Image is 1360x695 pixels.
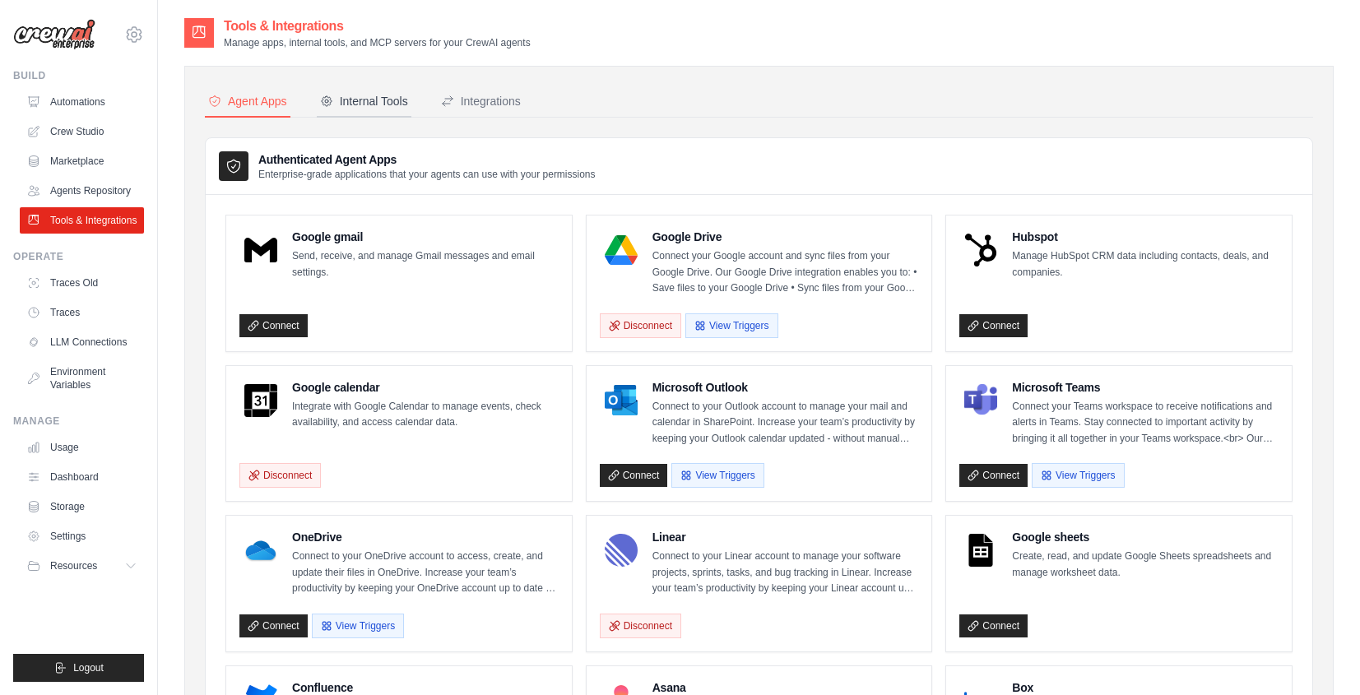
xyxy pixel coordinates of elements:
[20,148,144,174] a: Marketplace
[50,559,97,572] span: Resources
[73,661,104,674] span: Logout
[258,168,596,181] p: Enterprise-grade applications that your agents can use with your permissions
[685,313,777,338] button: View Triggers
[320,93,408,109] div: Internal Tools
[652,549,919,597] p: Connect to your Linear account to manage your software projects, sprints, tasks, and bug tracking...
[605,234,638,266] img: Google Drive Logo
[964,534,997,567] img: Google sheets Logo
[292,399,559,431] p: Integrate with Google Calendar to manage events, check availability, and access calendar data.
[244,534,277,567] img: OneDrive Logo
[20,359,144,398] a: Environment Variables
[244,384,277,417] img: Google calendar Logo
[205,86,290,118] button: Agent Apps
[224,36,531,49] p: Manage apps, internal tools, and MCP servers for your CrewAI agents
[605,384,638,417] img: Microsoft Outlook Logo
[441,93,521,109] div: Integrations
[20,523,144,549] a: Settings
[13,250,144,263] div: Operate
[1032,463,1124,488] button: View Triggers
[13,654,144,682] button: Logout
[1012,529,1279,545] h4: Google sheets
[959,614,1028,637] a: Connect
[224,16,531,36] h2: Tools & Integrations
[959,464,1028,487] a: Connect
[20,434,144,461] a: Usage
[652,248,919,297] p: Connect your Google account and sync files from your Google Drive. Our Google Drive integration e...
[312,614,404,638] button: View Triggers
[13,19,95,50] img: Logo
[652,529,919,545] h4: Linear
[20,553,144,579] button: Resources
[20,329,144,355] a: LLM Connections
[1012,549,1279,581] p: Create, read, and update Google Sheets spreadsheets and manage worksheet data.
[317,86,411,118] button: Internal Tools
[652,229,919,245] h4: Google Drive
[20,464,144,490] a: Dashboard
[292,529,559,545] h4: OneDrive
[20,299,144,326] a: Traces
[292,229,559,245] h4: Google gmail
[292,379,559,396] h4: Google calendar
[239,314,308,337] a: Connect
[13,69,144,82] div: Build
[1012,248,1279,280] p: Manage HubSpot CRM data including contacts, deals, and companies.
[600,313,681,338] button: Disconnect
[258,151,596,168] h3: Authenticated Agent Apps
[964,384,997,417] img: Microsoft Teams Logo
[652,399,919,447] p: Connect to your Outlook account to manage your mail and calendar in SharePoint. Increase your tea...
[959,314,1028,337] a: Connect
[20,207,144,234] a: Tools & Integrations
[20,118,144,145] a: Crew Studio
[1012,379,1279,396] h4: Microsoft Teams
[292,549,559,597] p: Connect to your OneDrive account to access, create, and update their files in OneDrive. Increase ...
[671,463,764,488] button: View Triggers
[600,464,668,487] a: Connect
[20,89,144,115] a: Automations
[1012,399,1279,447] p: Connect your Teams workspace to receive notifications and alerts in Teams. Stay connected to impo...
[1012,229,1279,245] h4: Hubspot
[239,614,308,637] a: Connect
[239,463,321,488] button: Disconnect
[244,234,277,266] img: Google gmail Logo
[20,493,144,520] a: Storage
[20,178,144,204] a: Agents Repository
[600,614,681,638] button: Disconnect
[208,93,287,109] div: Agent Apps
[438,86,524,118] button: Integrations
[964,234,997,266] img: Hubspot Logo
[20,270,144,296] a: Traces Old
[13,415,144,428] div: Manage
[292,248,559,280] p: Send, receive, and manage Gmail messages and email settings.
[652,379,919,396] h4: Microsoft Outlook
[605,534,638,567] img: Linear Logo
